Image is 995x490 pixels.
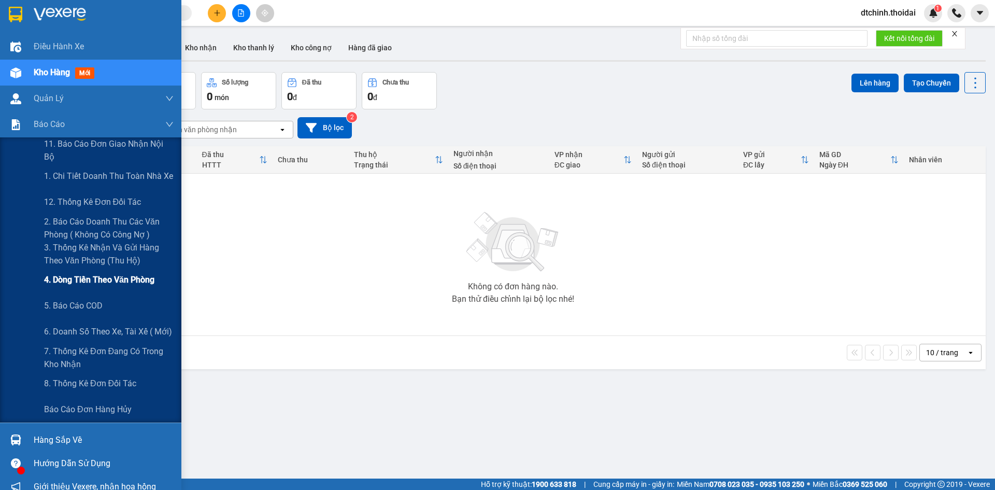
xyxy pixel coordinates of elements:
span: Miền Nam [677,479,804,490]
span: Kho hàng [34,67,70,77]
div: Người nhận [453,149,544,158]
div: Trạng thái [354,161,435,169]
svg: open [966,348,975,357]
span: 0 [287,90,293,103]
div: Chọn văn phòng nhận [165,124,237,135]
span: down [165,94,174,103]
th: Toggle SortBy [349,146,448,174]
button: Lên hàng [851,74,899,92]
th: Toggle SortBy [814,146,904,174]
span: đ [373,93,377,102]
th: Toggle SortBy [197,146,273,174]
sup: 2 [347,112,357,122]
span: 12. Thống kê đơn đối tác [44,195,141,208]
span: 6. Doanh số theo xe, tài xế ( mới) [44,325,172,338]
div: Chưa thu [382,79,409,86]
span: aim [261,9,268,17]
div: ĐC giao [555,161,623,169]
div: Mã GD [819,150,890,159]
span: Kết nối tổng đài [884,33,934,44]
span: file-add [237,9,245,17]
button: Kết nối tổng đài [876,30,943,47]
th: Toggle SortBy [549,146,637,174]
strong: 0708 023 035 - 0935 103 250 [709,480,804,488]
img: solution-icon [10,119,21,130]
span: dtchinh.thoidai [852,6,924,19]
span: caret-down [975,8,985,18]
div: VP gửi [743,150,801,159]
span: đ [293,93,297,102]
span: 11. Báo cáo đơn giao nhận nội bộ [44,137,174,163]
img: warehouse-icon [10,41,21,52]
div: Hàng sắp về [34,432,174,448]
button: plus [208,4,226,22]
span: Điều hành xe [34,40,84,53]
img: warehouse-icon [10,67,21,78]
span: | [895,479,897,490]
span: mới [75,67,94,79]
div: Thu hộ [354,150,435,159]
span: Quản Lý [34,92,64,105]
div: Đã thu [202,150,260,159]
button: Kho thanh lý [225,35,282,60]
div: Ngày ĐH [819,161,890,169]
button: Hàng đã giao [340,35,400,60]
span: Miền Bắc [813,479,887,490]
span: món [215,93,229,102]
img: svg+xml;base64,PHN2ZyBjbGFzcz0ibGlzdC1wbHVnX19zdmciIHhtbG5zPSJodHRwOi8vd3d3LnczLm9yZy8yMDAwL3N2Zy... [461,206,565,278]
span: copyright [937,481,945,488]
div: Không có đơn hàng nào. [468,283,558,291]
button: Kho công nợ [282,35,340,60]
span: 2. Báo cáo doanh thu các văn phòng ( không có công nợ ) [44,215,174,241]
button: Chưa thu0đ [362,72,437,109]
div: Đã thu [302,79,321,86]
button: file-add [232,4,250,22]
span: 7. Thống kê đơn đang có trong kho nhận [44,345,174,371]
img: warehouse-icon [10,93,21,104]
span: ⚪️ [807,482,810,486]
div: ĐC lấy [743,161,801,169]
span: 8. Thống kê đơn đối tác [44,377,136,390]
button: Bộ lọc [297,117,352,138]
img: icon-new-feature [929,8,938,18]
span: plus [214,9,221,17]
button: aim [256,4,274,22]
button: Tạo Chuyến [904,74,959,92]
strong: 0369 525 060 [843,480,887,488]
strong: 1900 633 818 [532,480,576,488]
input: Nhập số tổng đài [686,30,868,47]
div: Nhân viên [909,156,980,164]
div: Chưa thu [278,156,344,164]
button: Kho nhận [177,35,225,60]
div: VP nhận [555,150,623,159]
span: Hỗ trợ kỹ thuật: [481,479,576,490]
span: 0 [207,90,212,103]
span: 3. Thống kê nhận và gửi hàng theo văn phòng (thu hộ) [44,241,174,267]
img: warehouse-icon [10,435,21,445]
span: | [584,479,586,490]
img: phone-icon [952,8,961,18]
div: Số điện thoại [642,161,733,169]
span: 5. Báo cáo COD [44,299,103,312]
span: Cung cấp máy in - giấy in: [593,479,674,490]
span: down [165,120,174,129]
div: Số lượng [222,79,248,86]
svg: open [278,125,287,134]
span: 1. Chi tiết doanh thu toàn nhà xe [44,170,173,183]
span: Báo cáo [34,118,65,131]
div: Số điện thoại [453,162,544,170]
sup: 1 [934,5,942,12]
span: question-circle [11,458,21,468]
span: 1 [936,5,940,12]
th: Toggle SortBy [738,146,814,174]
span: 0 [367,90,373,103]
button: caret-down [971,4,989,22]
button: Số lượng0món [201,72,276,109]
div: Người gửi [642,150,733,159]
span: close [951,30,958,37]
span: Báo cáo đơn hàng hủy [44,403,132,416]
div: Bạn thử điều chỉnh lại bộ lọc nhé! [452,295,574,303]
span: 4. Dòng tiền theo văn phòng [44,273,154,286]
div: HTTT [202,161,260,169]
div: Hướng dẫn sử dụng [34,456,174,471]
